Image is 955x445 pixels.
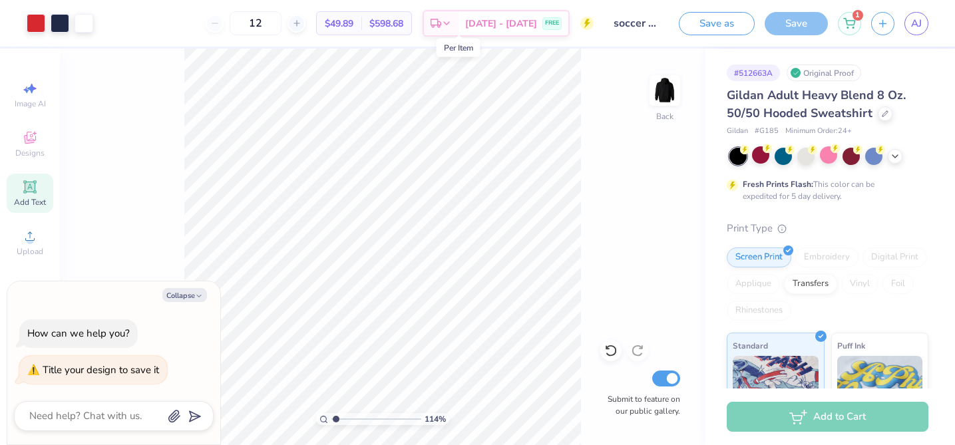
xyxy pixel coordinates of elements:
span: Gildan [727,126,748,137]
button: Collapse [162,288,207,302]
img: Puff Ink [837,356,923,422]
div: Transfers [784,274,837,294]
span: Gildan Adult Heavy Blend 8 Oz. 50/50 Hooded Sweatshirt [727,87,906,121]
span: Minimum Order: 24 + [785,126,852,137]
span: # G185 [755,126,779,137]
span: Add Text [14,197,46,208]
div: Vinyl [841,274,878,294]
div: Per Item [437,39,480,57]
div: Applique [727,274,780,294]
div: Title your design to save it [43,363,159,376]
span: [DATE] - [DATE] [465,17,537,31]
img: Back [652,77,678,104]
span: Image AI [15,98,46,109]
span: $598.68 [369,17,403,31]
span: 1 [853,10,863,21]
span: $49.89 [325,17,353,31]
img: Standard [733,356,819,422]
div: Digital Print [862,247,927,267]
div: Back [656,110,673,122]
div: Print Type [727,221,928,236]
span: Designs [15,148,45,158]
div: Screen Print [727,247,791,267]
input: Untitled Design [604,10,669,37]
input: – – [230,11,282,35]
div: Rhinestones [727,301,791,321]
div: Foil [882,274,914,294]
label: Submit to feature on our public gallery. [600,393,680,417]
span: Puff Ink [837,339,865,353]
span: Upload [17,246,43,257]
div: Embroidery [795,247,859,267]
strong: Fresh Prints Flash: [743,179,813,190]
span: 114 % [425,413,446,425]
span: AJ [911,16,922,31]
a: AJ [904,12,928,35]
div: How can we help you? [27,327,130,340]
span: FREE [545,19,559,28]
div: Original Proof [787,65,861,81]
button: Save as [679,12,755,35]
div: This color can be expedited for 5 day delivery. [743,178,906,202]
span: Standard [733,339,768,353]
div: # 512663A [727,65,780,81]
